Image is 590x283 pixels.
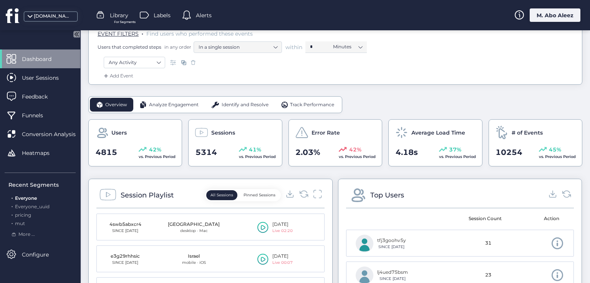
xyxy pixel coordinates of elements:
[149,145,161,154] span: 42%
[96,146,117,158] span: 4815
[285,43,302,51] span: within
[206,190,237,200] button: All Sessions
[196,146,217,158] span: 5314
[142,29,143,36] span: .
[22,250,60,259] span: Configure
[15,195,37,201] span: Everyone
[211,128,235,137] span: Sessions
[485,240,491,247] span: 31
[539,154,576,159] span: vs. Previous Period
[349,145,361,154] span: 42%
[439,154,476,159] span: vs. Previous Period
[512,128,543,137] span: # of Events
[106,253,144,260] div: e3g29rhhsic
[154,11,171,20] span: Labels
[111,128,127,137] span: Users
[106,228,144,234] div: SINCE [DATE]
[12,211,13,218] span: .
[105,101,127,109] span: Overview
[377,269,408,276] div: lj4ued75bsm
[411,128,465,137] span: Average Load Time
[496,146,522,158] span: 10254
[513,208,568,230] mat-header-cell: Action
[110,11,128,20] span: Library
[163,44,191,50] span: in any order
[377,244,406,250] div: SINCE [DATE]
[15,204,50,209] span: Everyone_uuid
[22,130,87,138] span: Conversion Analysis
[98,44,161,50] span: Users that completed steps
[485,271,491,279] span: 23
[168,221,220,228] div: [GEOGRAPHIC_DATA]
[239,154,276,159] span: vs. Previous Period
[370,190,404,201] div: Top Users
[530,8,580,22] div: M. Abo Aleez
[449,145,461,154] span: 37%
[396,146,418,158] span: 4.18s
[12,194,13,201] span: .
[272,221,293,228] div: [DATE]
[196,11,212,20] span: Alerts
[121,190,174,201] div: Session Playlist
[22,111,55,120] span: Funnels
[22,92,59,101] span: Feedback
[272,260,293,266] div: Live 00:07
[102,72,133,80] div: Add Event
[239,190,280,200] button: Pinned Sessions
[22,74,70,82] span: User Sessions
[249,145,261,154] span: 41%
[12,219,13,226] span: .
[114,20,136,25] span: For Segments
[549,145,561,154] span: 45%
[377,276,408,282] div: SINCE [DATE]
[8,181,76,189] div: Recent Segments
[12,202,13,209] span: .
[272,228,293,234] div: Live 02:20
[295,146,320,158] span: 2.03%
[377,237,406,244] div: tfj3goohv5y
[312,128,340,137] span: Error Rate
[15,212,31,218] span: pricing
[272,253,293,260] div: [DATE]
[199,41,277,53] nz-select-item: In a single session
[18,231,35,238] span: More ...
[182,253,206,260] div: Israel
[34,13,72,20] div: [DOMAIN_NAME]
[109,57,160,68] nz-select-item: Any Activity
[457,208,513,230] mat-header-cell: Session Count
[22,149,61,157] span: Heatmaps
[290,101,334,109] span: Track Performance
[98,30,139,37] span: EVENT FILTERS
[182,260,206,266] div: mobile · iOS
[339,154,376,159] span: vs. Previous Period
[106,221,144,228] div: 4swb5abxcr4
[22,55,63,63] span: Dashboard
[333,41,362,53] nz-select-item: Minutes
[15,220,25,226] span: mut
[222,101,268,109] span: Identify and Resolve
[149,101,199,109] span: Analyze Engagement
[139,154,176,159] span: vs. Previous Period
[168,228,220,234] div: desktop · Mac
[106,260,144,266] div: SINCE [DATE]
[146,30,253,37] span: Find users who performed these events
